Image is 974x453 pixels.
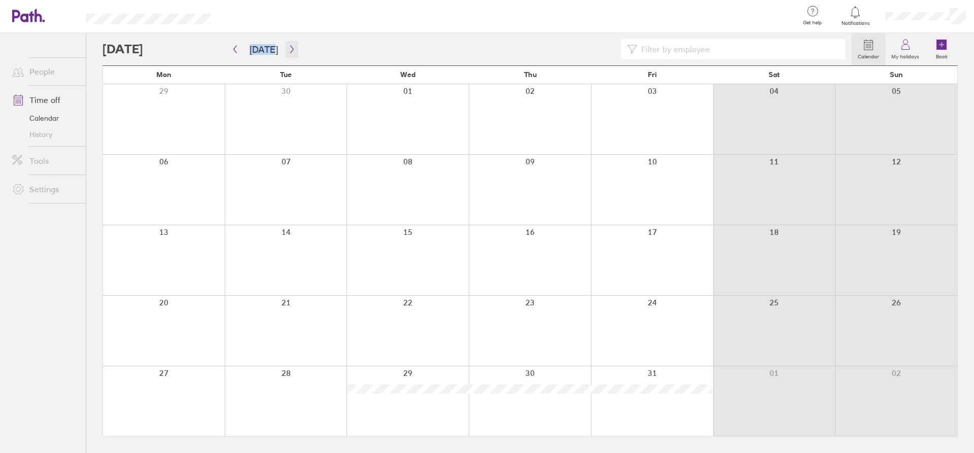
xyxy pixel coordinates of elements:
span: Wed [400,71,415,79]
span: Get help [796,20,829,26]
a: Calendar [852,33,885,65]
a: Book [925,33,958,65]
span: Tue [280,71,292,79]
a: Calendar [4,110,86,126]
span: Thu [524,71,537,79]
span: Sun [890,71,903,79]
span: Notifications [839,20,872,26]
label: My holidays [885,51,925,60]
a: Tools [4,151,86,171]
label: Book [930,51,954,60]
a: My holidays [885,33,925,65]
span: Mon [156,71,171,79]
button: [DATE] [241,41,286,58]
a: History [4,126,86,143]
a: Settings [4,179,86,199]
a: People [4,61,86,82]
input: Filter by employee [637,40,840,59]
a: Notifications [839,5,872,26]
label: Calendar [852,51,885,60]
a: Time off [4,90,86,110]
span: Fri [648,71,657,79]
span: Sat [769,71,780,79]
